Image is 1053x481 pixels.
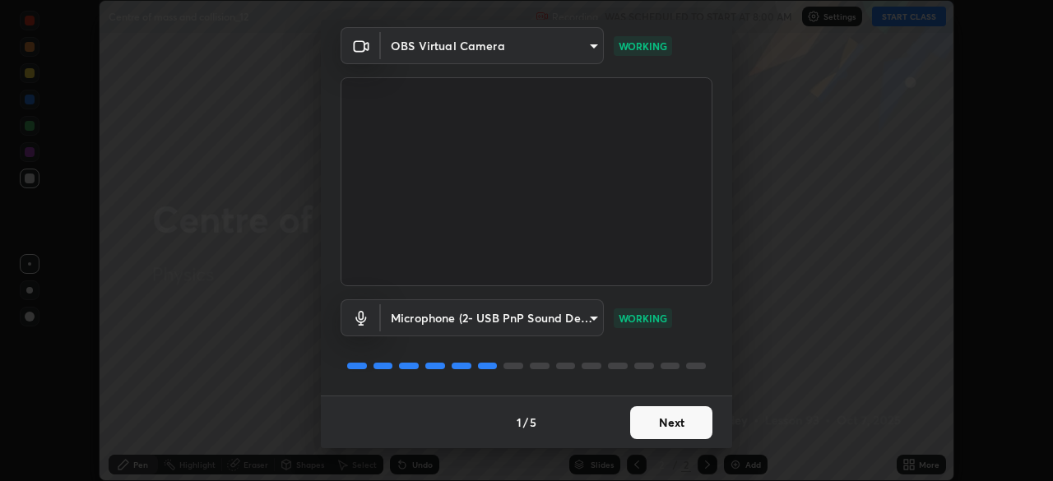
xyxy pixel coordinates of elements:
p: WORKING [619,39,667,53]
h4: 5 [530,414,536,431]
button: Next [630,406,712,439]
div: OBS Virtual Camera [381,299,604,336]
p: WORKING [619,311,667,326]
h4: 1 [517,414,522,431]
div: OBS Virtual Camera [381,27,604,64]
h4: / [523,414,528,431]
